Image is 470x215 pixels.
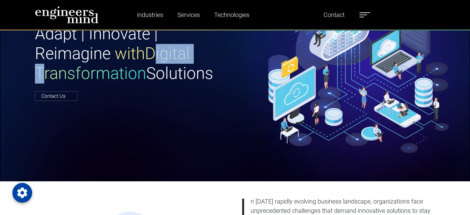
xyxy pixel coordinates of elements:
img: logo [35,6,99,24]
span: with Digital Transformation [35,44,190,83]
h1: Adapt | Innovate | Reimagine Solutions [35,24,231,83]
a: Contact [321,8,347,22]
a: Services [175,8,202,22]
a: Industries [134,8,166,22]
a: Technologies [212,8,252,22]
a: Contact Us [35,91,78,101]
